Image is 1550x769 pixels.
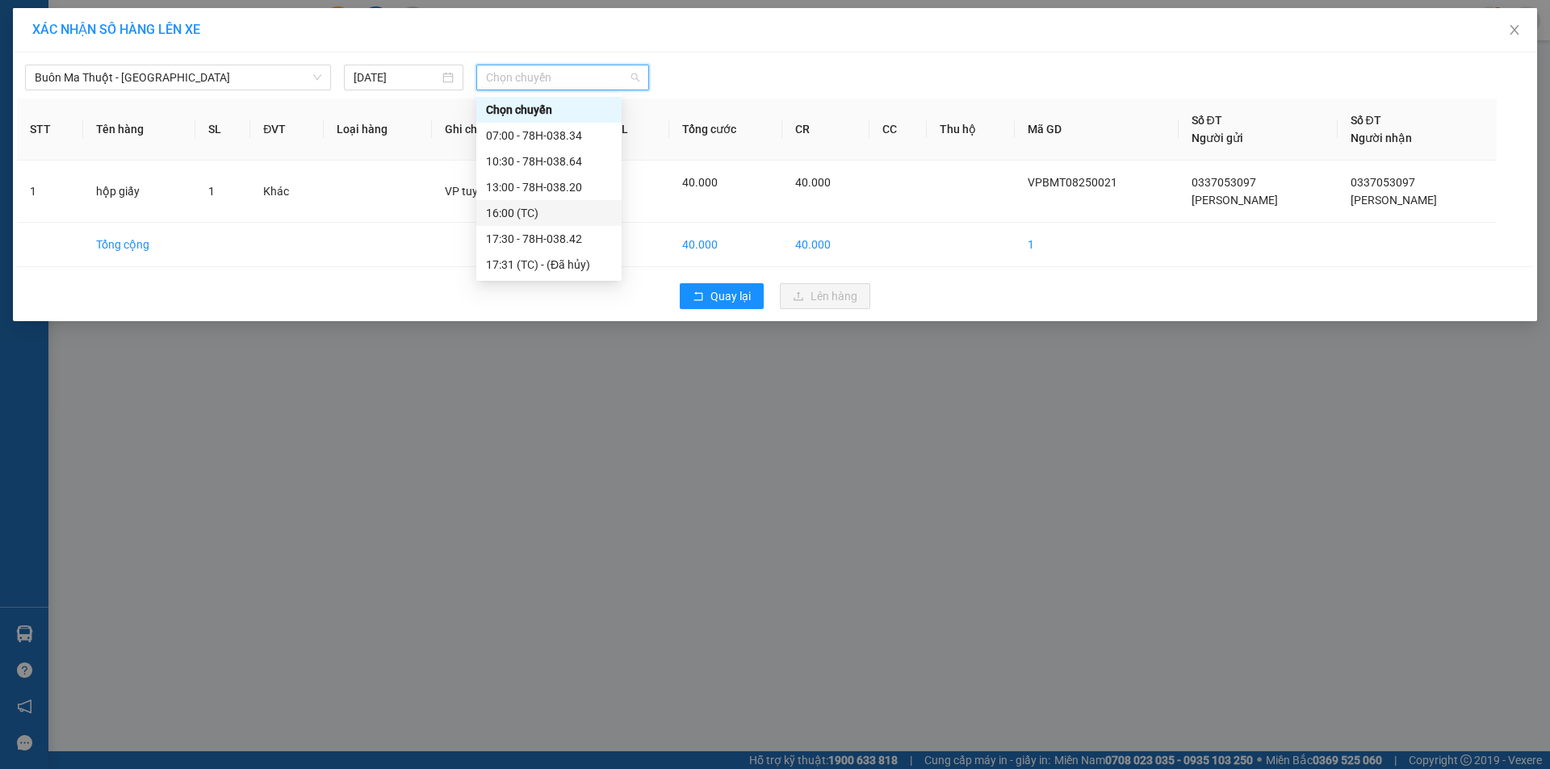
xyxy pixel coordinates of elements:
[324,98,433,161] th: Loại hàng
[1192,194,1278,207] span: [PERSON_NAME]
[432,98,574,161] th: Ghi chú
[17,161,83,223] td: 1
[927,98,1015,161] th: Thu hộ
[682,176,718,189] span: 40.000
[680,283,764,309] button: rollbackQuay lại
[1192,132,1243,144] span: Người gửi
[486,101,612,119] div: Chọn chuyến
[782,98,869,161] th: CR
[486,153,612,170] div: 10:30 - 78H-038.64
[693,290,704,303] span: rollback
[486,65,639,90] span: Chọn chuyến
[1492,8,1537,53] button: Close
[1508,23,1521,36] span: close
[32,22,200,37] span: XÁC NHẬN SỐ HÀNG LÊN XE
[669,223,782,267] td: 40.000
[1351,176,1415,189] span: 0337053097
[83,161,195,223] td: hộp giấy
[250,161,324,223] td: Khác
[476,97,622,123] div: Chọn chuyến
[1192,176,1256,189] span: 0337053097
[195,98,250,161] th: SL
[1015,98,1179,161] th: Mã GD
[486,204,612,222] div: 16:00 (TC)
[354,69,439,86] input: 12/08/2025
[83,223,195,267] td: Tổng cộng
[869,98,927,161] th: CC
[486,178,612,196] div: 13:00 - 78H-038.20
[710,287,751,305] span: Quay lại
[1192,114,1222,127] span: Số ĐT
[1015,223,1179,267] td: 1
[208,185,215,198] span: 1
[486,230,612,248] div: 17:30 - 78H-038.42
[486,127,612,144] div: 07:00 - 78H-038.34
[780,283,870,309] button: uploadLên hàng
[1351,114,1381,127] span: Số ĐT
[250,98,324,161] th: ĐVT
[669,98,782,161] th: Tổng cước
[486,256,612,274] div: 17:31 (TC) - (Đã hủy)
[574,223,669,267] td: 1
[574,98,669,161] th: Tổng SL
[1351,194,1437,207] span: [PERSON_NAME]
[445,185,519,198] span: VP tuy hòa thu
[795,176,831,189] span: 40.000
[35,65,321,90] span: Buôn Ma Thuột - Tuy Hòa
[1351,132,1412,144] span: Người nhận
[17,98,83,161] th: STT
[782,223,869,267] td: 40.000
[1028,176,1117,189] span: VPBMT08250021
[83,98,195,161] th: Tên hàng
